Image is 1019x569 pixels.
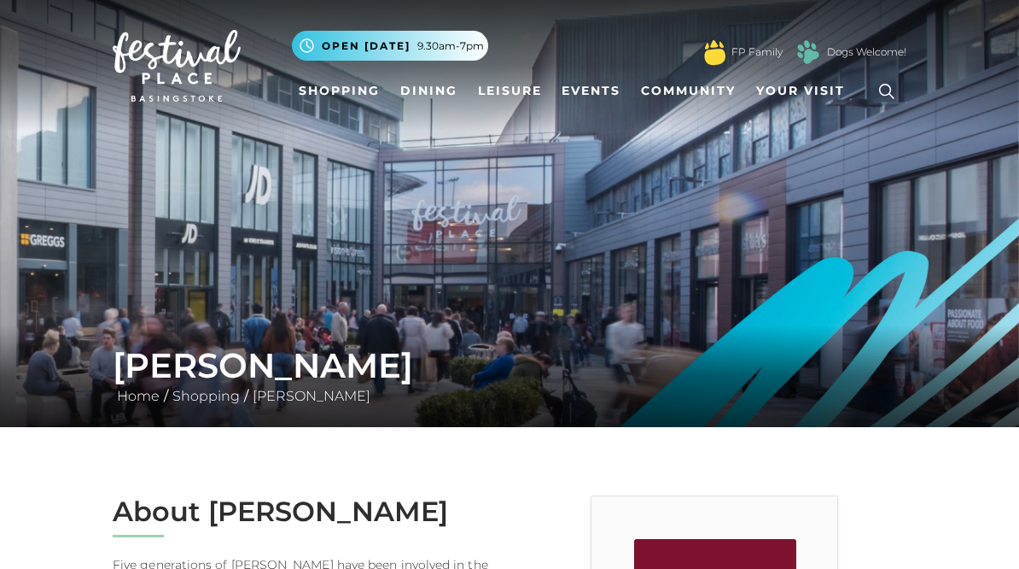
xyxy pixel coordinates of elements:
[731,44,783,60] a: FP Family
[168,388,244,404] a: Shopping
[555,75,627,107] a: Events
[248,388,375,404] a: [PERSON_NAME]
[756,82,845,100] span: Your Visit
[322,38,411,54] span: Open [DATE]
[471,75,549,107] a: Leisure
[393,75,464,107] a: Dining
[113,496,497,528] h2: About [PERSON_NAME]
[749,75,860,107] a: Your Visit
[634,75,742,107] a: Community
[113,388,164,404] a: Home
[417,38,484,54] span: 9.30am-7pm
[113,30,241,102] img: Festival Place Logo
[113,345,906,386] h1: [PERSON_NAME]
[292,75,387,107] a: Shopping
[827,44,906,60] a: Dogs Welcome!
[292,31,488,61] button: Open [DATE] 9.30am-7pm
[100,345,919,407] div: / /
